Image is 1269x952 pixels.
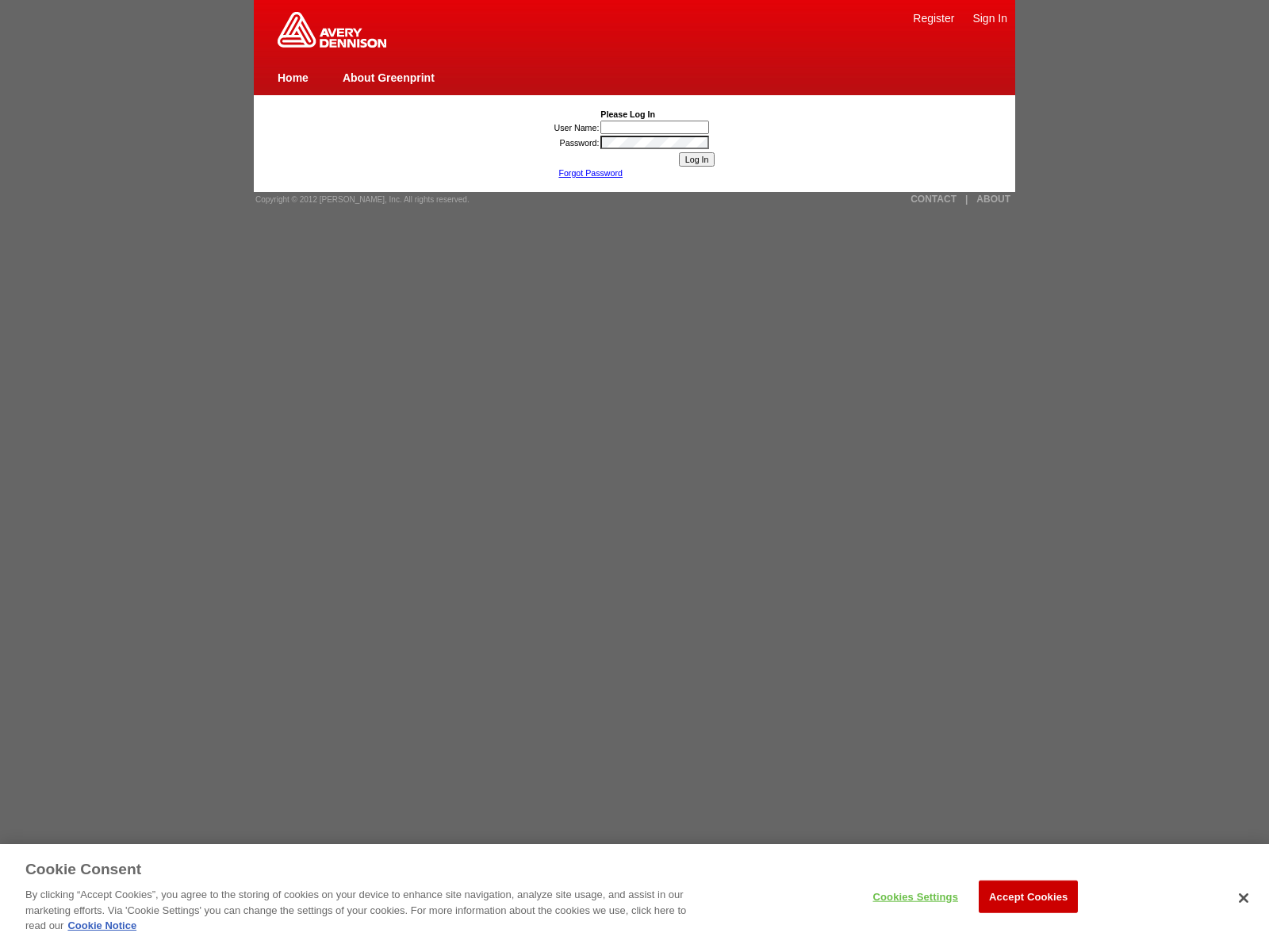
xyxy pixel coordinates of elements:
[965,194,968,205] a: |
[866,881,965,912] button: Cookies Settings
[913,12,954,25] a: Register
[278,40,386,49] a: Greenprint
[911,194,957,205] a: CONTACT
[278,12,386,48] img: Home
[976,194,1010,205] a: ABOUT
[343,71,435,84] a: About Greenprint
[67,919,136,931] a: Cookie Notice
[979,880,1078,913] button: Accept Cookies
[554,123,600,132] label: User Name:
[560,138,600,148] label: Password:
[255,195,470,204] span: Copyright © 2012 [PERSON_NAME], Inc. All rights reserved.
[972,12,1007,25] a: Sign In
[600,109,655,119] b: Please Log In
[25,887,698,934] p: By clicking “Accept Cookies”, you agree to the storing of cookies on your device to enhance site ...
[278,71,309,84] a: Home
[25,860,141,880] h3: Cookie Consent
[1226,881,1261,916] button: Close
[679,152,715,167] input: Log In
[558,168,623,178] a: Forgot Password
